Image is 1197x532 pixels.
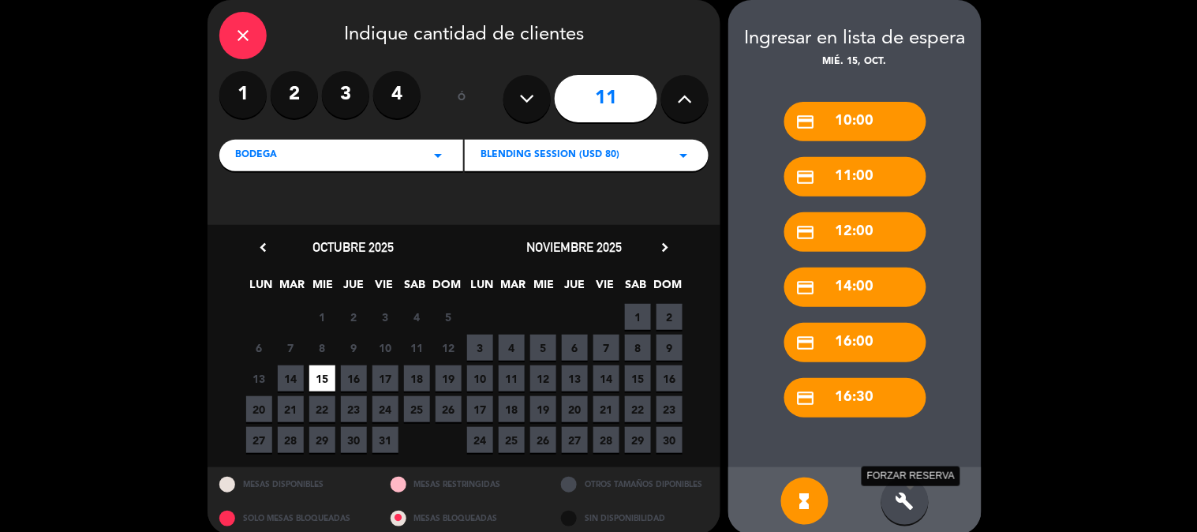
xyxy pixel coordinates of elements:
[500,275,526,302] span: MAR
[271,71,318,118] label: 2
[246,335,272,361] span: 6
[436,71,488,126] div: ó
[278,365,304,392] span: 14
[309,335,335,361] span: 8
[796,167,816,187] i: credit_card
[469,275,496,302] span: LUN
[219,71,267,118] label: 1
[467,427,493,453] span: 24
[656,304,683,330] span: 2
[341,396,367,422] span: 23
[372,427,398,453] span: 31
[499,396,525,422] span: 18
[784,268,926,307] div: 14:00
[341,365,367,392] span: 16
[279,275,305,302] span: MAR
[625,365,651,392] span: 15
[625,335,651,361] span: 8
[530,365,556,392] span: 12
[341,335,367,361] span: 9
[654,275,680,302] span: DOM
[404,335,430,361] span: 11
[728,24,982,54] div: Ingresar en lista de espera
[313,239,395,255] span: octubre 2025
[372,304,398,330] span: 3
[341,304,367,330] span: 2
[625,304,651,330] span: 1
[404,304,430,330] span: 4
[784,323,926,362] div: 16:00
[404,365,430,392] span: 18
[246,365,272,392] span: 13
[467,396,493,422] span: 17
[549,467,720,501] div: OTROS TAMAÑOS DIPONIBLES
[656,365,683,392] span: 16
[530,335,556,361] span: 5
[674,146,693,165] i: arrow_drop_down
[208,467,379,501] div: MESAS DISPONIBLES
[562,275,588,302] span: JUE
[234,26,252,45] i: close
[593,427,619,453] span: 28
[499,427,525,453] span: 25
[436,365,462,392] span: 19
[593,396,619,422] span: 21
[728,54,982,70] div: mié. 15, oct.
[530,396,556,422] span: 19
[625,427,651,453] span: 29
[341,427,367,453] span: 30
[481,148,619,163] span: BLENDING SESSION (USD 80)
[467,335,493,361] span: 3
[219,12,709,59] div: Indique cantidad de clientes
[796,223,816,242] i: credit_card
[795,492,814,511] i: hourglass_full
[531,275,557,302] span: MIE
[246,396,272,422] span: 20
[896,492,915,511] i: build
[796,112,816,132] i: credit_card
[428,146,447,165] i: arrow_drop_down
[322,71,369,118] label: 3
[402,275,428,302] span: SAB
[784,157,926,197] div: 11:00
[784,212,926,252] div: 12:00
[309,365,335,392] span: 15
[796,278,816,298] i: credit_card
[372,396,398,422] span: 24
[593,365,619,392] span: 14
[373,71,421,118] label: 4
[625,396,651,422] span: 22
[562,335,588,361] span: 6
[656,396,683,422] span: 23
[796,388,816,408] i: credit_card
[623,275,649,302] span: SAB
[436,335,462,361] span: 12
[404,396,430,422] span: 25
[310,275,336,302] span: MIE
[278,427,304,453] span: 28
[309,396,335,422] span: 22
[530,427,556,453] span: 26
[379,467,550,501] div: MESAS RESTRINGIDAS
[246,427,272,453] span: 27
[499,365,525,392] span: 11
[278,335,304,361] span: 7
[499,335,525,361] span: 4
[467,365,493,392] span: 10
[862,466,960,486] div: FORZAR RESERVA
[593,335,619,361] span: 7
[249,275,275,302] span: LUN
[562,396,588,422] span: 20
[784,102,926,141] div: 10:00
[255,239,271,256] i: chevron_left
[562,427,588,453] span: 27
[433,275,459,302] span: DOM
[562,365,588,392] span: 13
[527,239,623,255] span: noviembre 2025
[436,304,462,330] span: 5
[784,378,926,418] div: 16:30
[436,396,462,422] span: 26
[309,427,335,453] span: 29
[372,275,398,302] span: VIE
[796,333,816,353] i: credit_card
